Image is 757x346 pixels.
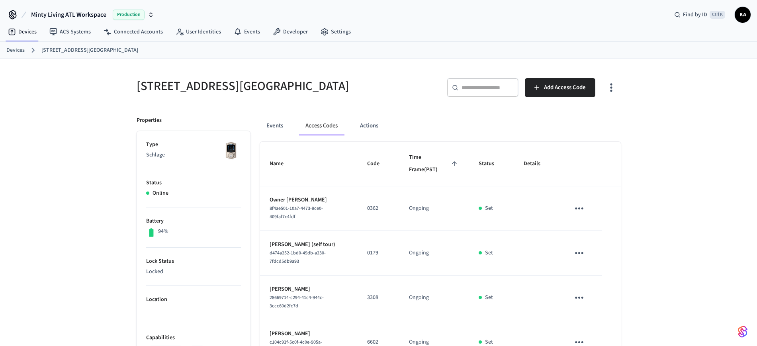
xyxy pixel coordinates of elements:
p: [PERSON_NAME] [270,330,348,338]
span: KA [735,8,750,22]
a: Settings [314,25,357,39]
p: Locked [146,268,241,276]
button: Actions [354,116,385,135]
span: 28669714-c294-41c4-944c-3ccc60d2fc7d [270,294,324,309]
p: [PERSON_NAME] [270,285,348,293]
a: Events [227,25,266,39]
p: Set [485,204,493,213]
p: Lock Status [146,257,241,266]
p: — [146,306,241,314]
span: 8f4ae501-10a7-4473-9ce0-409faf7c4fdf [270,205,323,220]
span: Production [113,10,145,20]
span: Time Frame(PST) [409,151,460,176]
p: [PERSON_NAME] (self tour) [270,240,348,249]
p: Properties [137,116,162,125]
p: Set [485,249,493,257]
button: Events [260,116,289,135]
a: Devices [6,46,25,55]
p: Online [153,189,168,197]
td: Ongoing [399,276,469,320]
button: Access Codes [299,116,344,135]
p: Status [146,179,241,187]
p: 0179 [367,249,390,257]
h5: [STREET_ADDRESS][GEOGRAPHIC_DATA] [137,78,374,94]
span: d474a252-1bd0-49db-a230-7fdcd5db9a93 [270,250,326,265]
p: 94% [158,227,168,236]
span: Ctrl K [710,11,725,19]
p: Owner [PERSON_NAME] [270,196,348,204]
p: Battery [146,217,241,225]
img: Schlage Sense Smart Deadbolt with Camelot Trim, Front [221,141,241,160]
button: KA [735,7,751,23]
div: Find by IDCtrl K [668,8,732,22]
td: Ongoing [399,186,469,231]
a: Developer [266,25,314,39]
div: ant example [260,116,621,135]
span: Find by ID [683,11,707,19]
p: 3308 [367,293,390,302]
p: 0362 [367,204,390,213]
img: SeamLogoGradient.69752ec5.svg [738,325,747,338]
span: Minty Living ATL Workspace [31,10,106,20]
span: Details [524,158,551,170]
p: Capabilities [146,334,241,342]
td: Ongoing [399,231,469,276]
p: Set [485,293,493,302]
span: Add Access Code [544,82,586,93]
span: Status [479,158,505,170]
span: Name [270,158,294,170]
p: Location [146,295,241,304]
a: Devices [2,25,43,39]
span: Code [367,158,390,170]
p: Type [146,141,241,149]
a: User Identities [169,25,227,39]
a: [STREET_ADDRESS][GEOGRAPHIC_DATA] [41,46,138,55]
a: Connected Accounts [97,25,169,39]
a: ACS Systems [43,25,97,39]
p: Schlage [146,151,241,159]
button: Add Access Code [525,78,595,97]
